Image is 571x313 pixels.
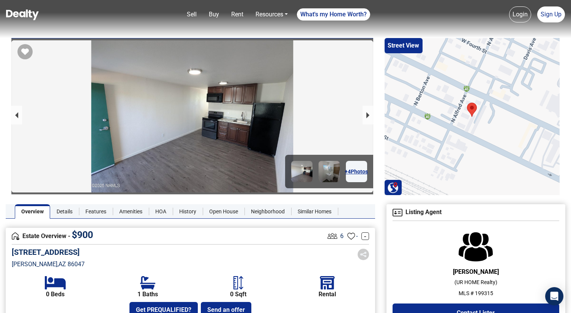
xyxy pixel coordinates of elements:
[361,232,369,240] a: -
[340,232,344,241] span: 6
[537,6,565,22] a: Sign Up
[79,204,113,219] a: Features
[319,161,340,182] img: Image
[228,7,246,22] a: Rent
[149,204,173,219] a: HOA
[326,229,339,243] img: Listing View
[363,106,373,124] button: next slide / item
[173,204,203,219] a: History
[6,10,39,20] img: Dealty - Buy, Sell & Rent Homes
[346,161,367,182] a: +4Photos
[4,290,27,313] iframe: BigID CMP Widget
[291,204,338,219] a: Similar Homes
[297,8,370,21] a: What's my Home Worth?
[347,232,355,240] img: Favourites
[12,232,326,240] h4: Estate Overview -
[12,232,19,240] img: Overview
[385,38,423,53] button: Street View
[46,291,65,298] b: 0 Beds
[393,289,559,297] p: MLS # 199315
[230,291,246,298] b: 0 Sqft
[15,204,50,219] a: Overview
[12,260,85,269] p: [PERSON_NAME] , AZ 86047
[393,268,559,275] h6: [PERSON_NAME]
[459,232,493,262] img: Agent
[11,106,22,124] button: previous slide / item
[244,204,291,219] a: Neighborhood
[393,209,559,216] h4: Listing Agent
[387,182,399,193] img: Search Homes at Dealty
[206,7,222,22] a: Buy
[393,209,402,216] img: Agent
[113,204,149,219] a: Amenities
[509,6,531,22] a: Login
[545,287,563,305] div: Open Intercom Messenger
[203,204,244,219] a: Open House
[393,278,559,286] p: ( UR HOME Realty )
[356,232,358,241] span: -
[72,229,93,240] span: $ 900
[184,7,200,22] a: Sell
[291,161,312,182] img: Image
[50,204,79,219] a: Details
[252,7,291,22] a: Resources
[319,291,336,298] b: Rental
[12,248,85,257] h5: [STREET_ADDRESS]
[137,291,158,298] b: 1 Baths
